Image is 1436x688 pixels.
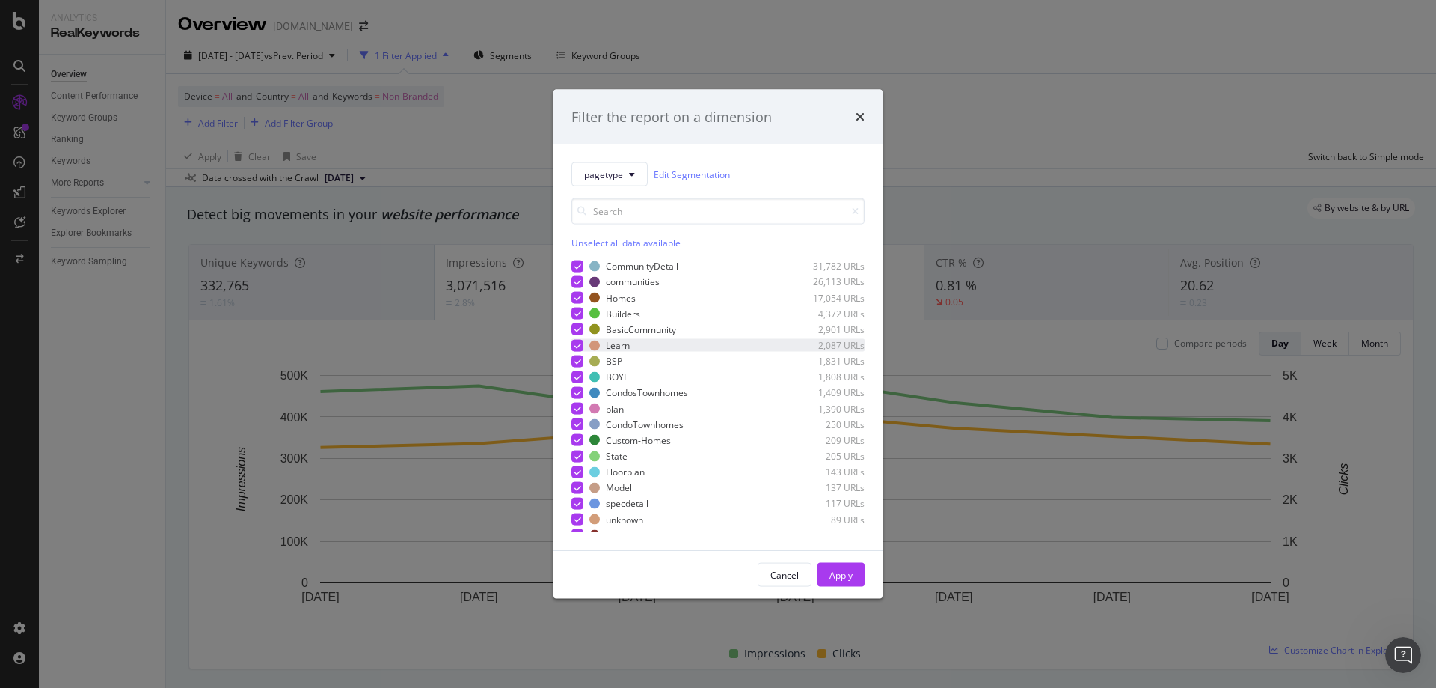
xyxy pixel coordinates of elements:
[791,323,865,335] div: 2,901 URLs
[571,107,772,127] div: Filter the report on a dimension
[606,323,676,335] div: BasicCommunity
[791,307,865,320] div: 4,372 URLs
[606,355,622,368] div: BSP
[791,371,865,383] div: 1,808 URLs
[791,355,865,368] div: 1,831 URLs
[606,529,649,541] div: SingleFam
[571,162,648,186] button: pagetype
[606,466,645,478] div: Floorplan
[770,568,799,581] div: Cancel
[606,339,630,352] div: Learn
[606,450,628,463] div: State
[791,466,865,478] div: 143 URLs
[606,497,648,510] div: specdetail
[606,275,660,288] div: communities
[791,339,865,352] div: 2,087 URLs
[606,386,688,399] div: CondosTownhomes
[791,481,865,494] div: 137 URLs
[606,371,628,383] div: BOYL
[606,307,640,320] div: Builders
[791,291,865,304] div: 17,054 URLs
[829,568,853,581] div: Apply
[584,168,623,180] span: pagetype
[606,260,678,273] div: CommunityDetail
[606,513,643,526] div: unknown
[856,107,865,127] div: times
[606,402,624,415] div: plan
[791,497,865,510] div: 117 URLs
[1385,637,1421,673] iframe: Intercom live chat
[791,529,865,541] div: 78 URLs
[817,563,865,587] button: Apply
[606,418,684,430] div: CondoTownhomes
[791,418,865,430] div: 250 URLs
[791,402,865,415] div: 1,390 URLs
[791,275,865,288] div: 26,113 URLs
[571,237,865,249] div: Unselect all data available
[553,89,883,599] div: modal
[606,291,636,304] div: Homes
[654,166,730,182] a: Edit Segmentation
[791,433,865,446] div: 209 URLs
[791,260,865,273] div: 31,782 URLs
[791,450,865,463] div: 205 URLs
[571,198,865,225] input: Search
[791,513,865,526] div: 89 URLs
[758,563,811,587] button: Cancel
[791,386,865,399] div: 1,409 URLs
[606,433,671,446] div: Custom-Homes
[606,481,632,494] div: Model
